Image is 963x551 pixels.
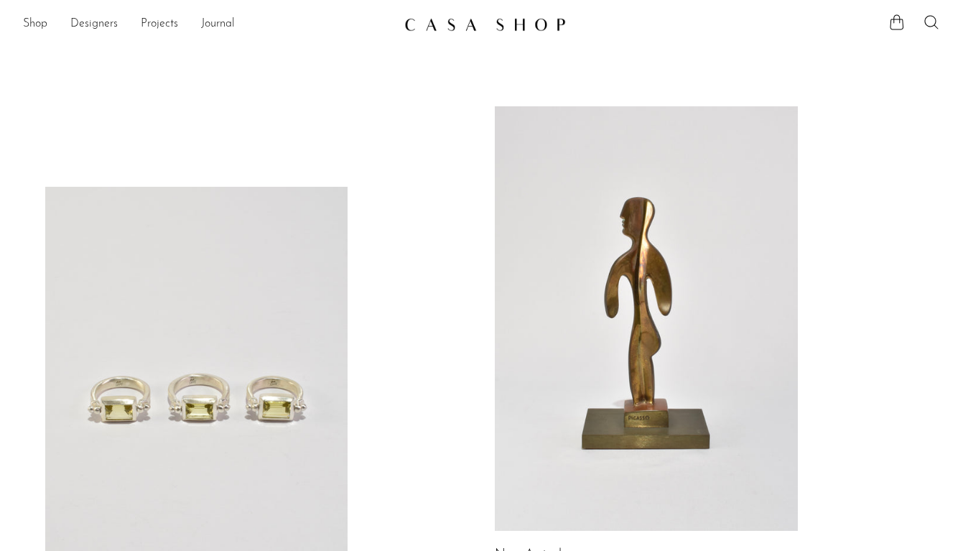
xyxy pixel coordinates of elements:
ul: NEW HEADER MENU [23,12,393,37]
a: Projects [141,15,178,34]
nav: Desktop navigation [23,12,393,37]
a: Designers [70,15,118,34]
a: Shop [23,15,47,34]
a: Journal [201,15,235,34]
